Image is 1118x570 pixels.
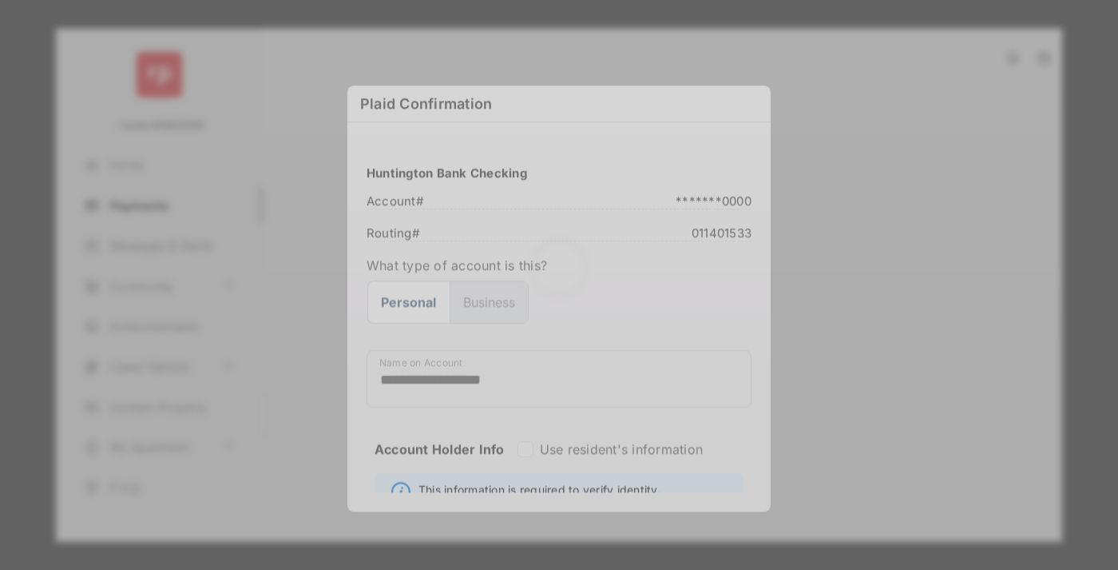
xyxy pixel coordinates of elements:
h2: Plaid Confirmation [347,86,771,122]
span: This information is required to verify identity. [418,482,660,501]
label: What type of account is this? [367,257,751,273]
label: Use resident's information [540,441,703,457]
span: Routing # [367,225,425,237]
span: Account # [367,193,429,205]
button: Business [450,281,529,324]
button: Personal [367,281,450,324]
strong: Account Holder Info [375,441,505,486]
span: 011401533 [687,225,751,237]
h3: Huntington Bank Checking [367,165,751,181]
